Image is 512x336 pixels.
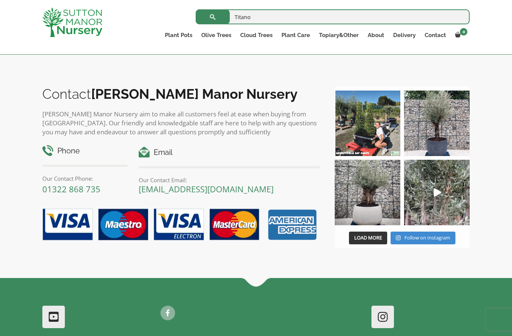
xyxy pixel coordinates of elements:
[139,175,320,184] p: Our Contact Email:
[434,188,441,197] svg: Play
[160,30,197,40] a: Plant Pots
[139,147,320,158] h4: Email
[349,232,387,244] button: Load More
[335,160,400,225] img: Check out this beauty we potted at our nursery today ❤️‍🔥 A huge, ancient gnarled Olive tree plan...
[404,160,470,225] img: New arrivals Monday morning of beautiful olive trees 🤩🤩 The weather is beautiful this summer, gre...
[404,234,450,241] span: Follow on Instagram
[236,30,277,40] a: Cloud Trees
[391,232,455,244] a: Instagram Follow on Instagram
[389,30,420,40] a: Delivery
[42,86,320,102] h2: Contact
[139,183,274,195] a: [EMAIL_ADDRESS][DOMAIN_NAME]
[42,110,320,137] p: [PERSON_NAME] Manor Nursery aim to make all customers feel at ease when buying from [GEOGRAPHIC_D...
[460,28,467,36] span: 0
[42,174,127,183] p: Our Contact Phone:
[363,30,389,40] a: About
[404,160,470,225] a: Play
[197,30,236,40] a: Olive Trees
[404,91,470,156] img: A beautiful multi-stem Spanish Olive tree potted in our luxurious fibre clay pots 😍😍
[42,183,100,195] a: 01322 868 735
[314,30,363,40] a: Topiary&Other
[91,86,298,102] b: [PERSON_NAME] Manor Nursery
[42,145,127,157] h4: Phone
[451,30,470,40] a: 0
[277,30,314,40] a: Plant Care
[196,9,470,24] input: Search...
[42,7,102,37] img: logo
[354,234,382,241] span: Load More
[37,204,320,245] img: payment-options.png
[335,91,400,156] img: Our elegant & picturesque Angustifolia Cones are an exquisite addition to your Bay Tree collectio...
[396,235,401,241] svg: Instagram
[420,30,451,40] a: Contact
